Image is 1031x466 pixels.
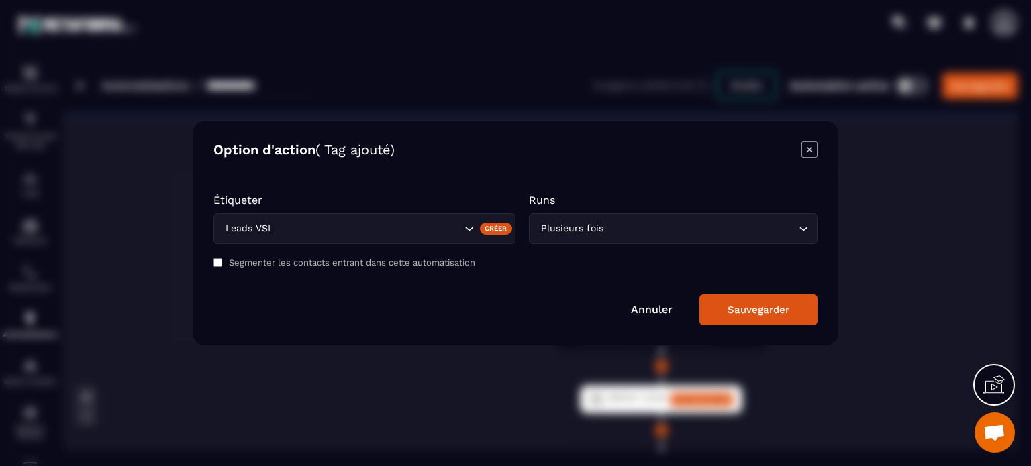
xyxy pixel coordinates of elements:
[728,304,789,316] div: Sauvegarder
[529,194,818,207] p: Runs
[222,221,276,236] span: Leads VSL
[529,213,818,244] div: Search for option
[213,194,515,207] p: Étiqueter
[276,221,461,236] input: Search for option
[229,257,475,268] label: Segmenter les contacts entrant dans cette automatisation
[315,141,395,158] span: ( Tag ajouté)
[606,221,795,236] input: Search for option
[213,213,515,244] div: Search for option
[631,303,673,316] a: Annuler
[480,222,513,234] div: Créer
[538,221,606,236] span: Plusieurs fois
[975,412,1015,453] div: Ouvrir le chat
[699,294,818,325] button: Sauvegarder
[213,141,395,160] h4: Option d'action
